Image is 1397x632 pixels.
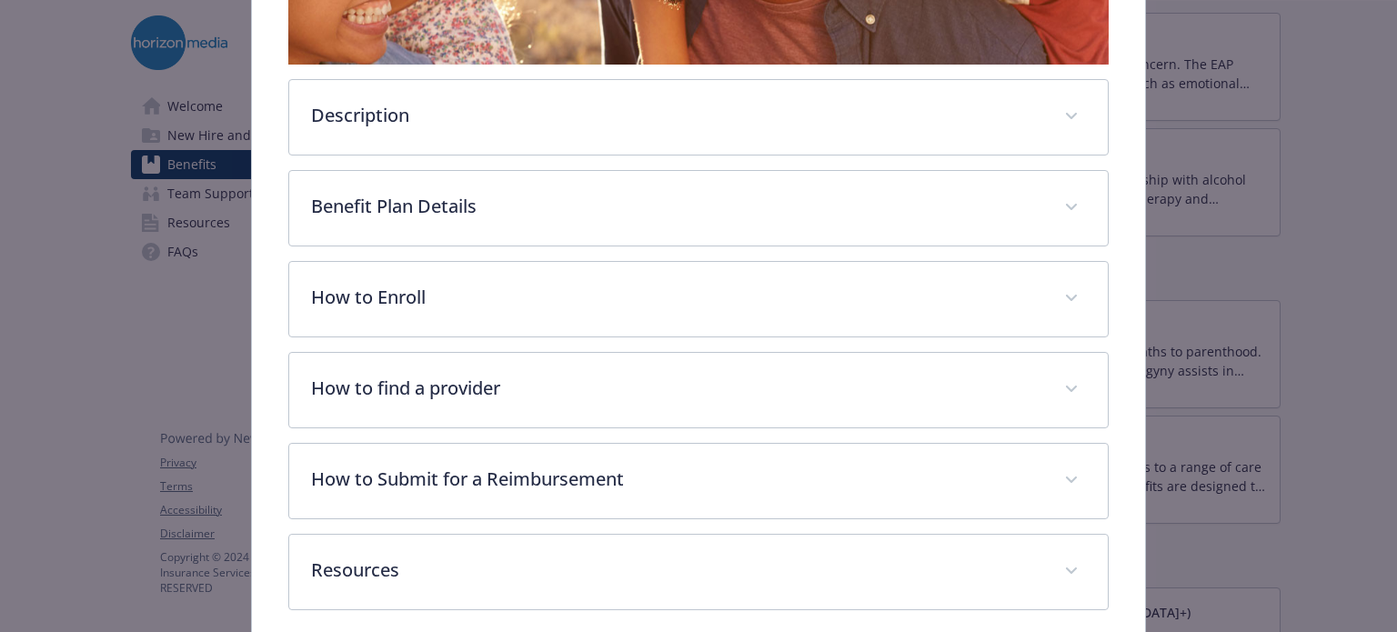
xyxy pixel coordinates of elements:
[289,353,1107,427] div: How to find a provider
[289,80,1107,155] div: Description
[311,193,1041,220] p: Benefit Plan Details
[289,444,1107,518] div: How to Submit for a Reimbursement
[289,262,1107,336] div: How to Enroll
[289,171,1107,246] div: Benefit Plan Details
[311,375,1041,402] p: How to find a provider
[311,102,1041,129] p: Description
[311,284,1041,311] p: How to Enroll
[289,535,1107,609] div: Resources
[311,466,1041,493] p: How to Submit for a Reimbursement
[311,557,1041,584] p: Resources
